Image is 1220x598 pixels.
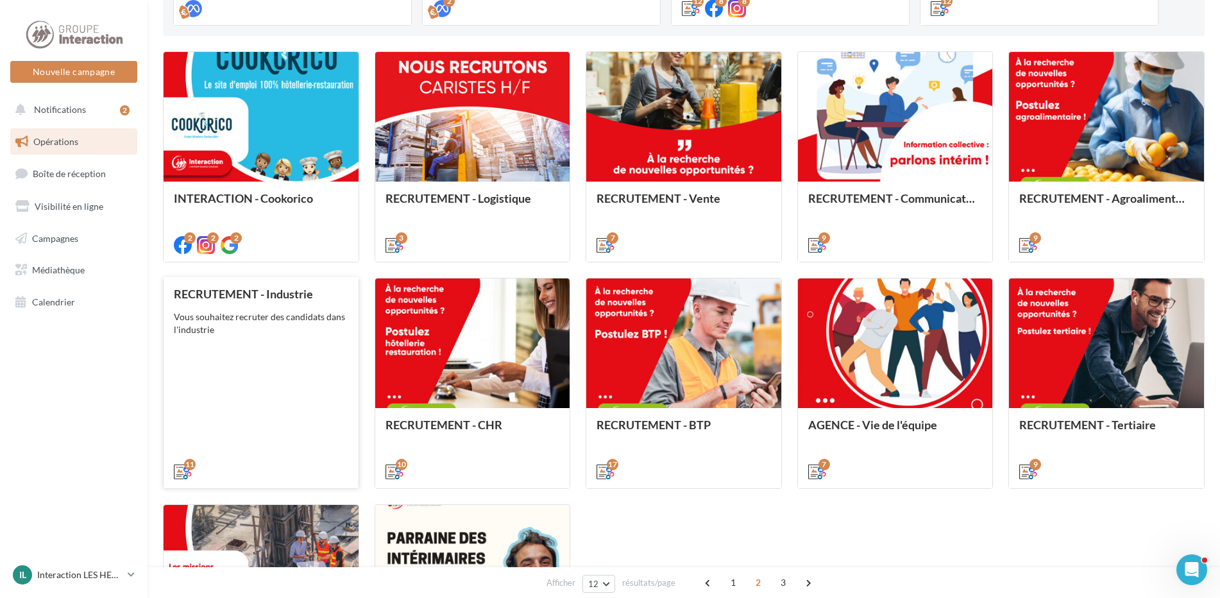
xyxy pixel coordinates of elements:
[207,232,219,244] div: 2
[8,128,140,155] a: Opérations
[723,572,743,593] span: 1
[818,232,830,244] div: 9
[10,61,137,83] button: Nouvelle campagne
[32,296,75,307] span: Calendrier
[230,232,242,244] div: 2
[396,232,407,244] div: 3
[184,232,196,244] div: 2
[622,577,675,589] span: résultats/page
[174,192,348,218] div: INTERACTION - Cookorico
[32,232,78,243] span: Campagnes
[120,105,130,115] div: 2
[607,232,618,244] div: 7
[808,418,983,444] div: AGENCE - Vie de l'équipe
[607,459,618,470] div: 17
[32,264,85,275] span: Médiathèque
[396,459,407,470] div: 10
[19,568,26,581] span: IL
[8,257,140,284] a: Médiathèque
[582,575,615,593] button: 12
[8,289,140,316] a: Calendrier
[174,311,348,336] div: Vous souhaitez recruter des candidats dans l'industrie
[385,418,560,444] div: RECRUTEMENT - CHR
[597,192,771,218] div: RECRUTEMENT - Vente
[546,577,575,589] span: Afficher
[174,287,348,300] div: RECRUTEMENT - Industrie
[1019,418,1194,444] div: RECRUTEMENT - Tertiaire
[33,168,106,179] span: Boîte de réception
[597,418,771,444] div: RECRUTEMENT - BTP
[33,136,78,147] span: Opérations
[10,563,137,587] a: IL Interaction LES HERBIERS
[773,572,793,593] span: 3
[1029,459,1041,470] div: 9
[1176,554,1207,585] iframe: Intercom live chat
[37,568,123,581] p: Interaction LES HERBIERS
[184,459,196,470] div: 11
[8,96,135,123] button: Notifications 2
[34,104,86,115] span: Notifications
[35,201,103,212] span: Visibilité en ligne
[385,192,560,218] div: RECRUTEMENT - Logistique
[1029,232,1041,244] div: 9
[818,459,830,470] div: 7
[748,572,768,593] span: 2
[1019,192,1194,218] div: RECRUTEMENT - Agroalimentaire
[8,160,140,187] a: Boîte de réception
[588,579,599,589] span: 12
[808,192,983,218] div: RECRUTEMENT - Communication externe
[8,225,140,252] a: Campagnes
[8,193,140,220] a: Visibilité en ligne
